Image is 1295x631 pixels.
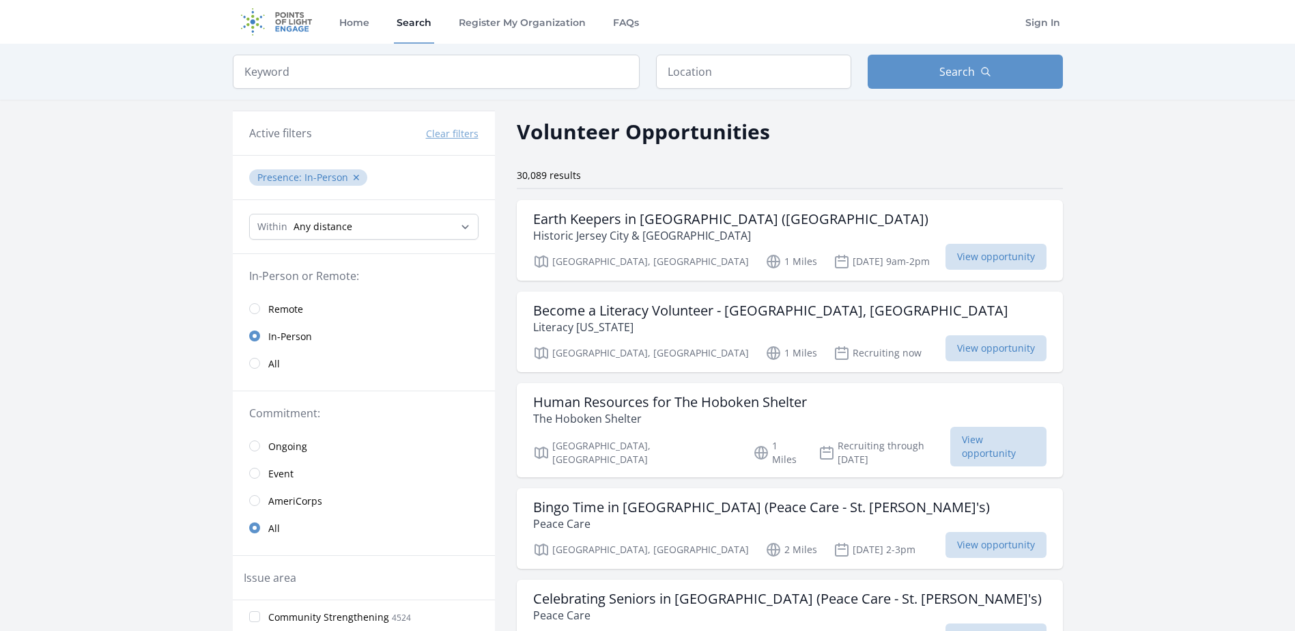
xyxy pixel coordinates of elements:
h2: Volunteer Opportunities [517,116,770,147]
span: Event [268,467,294,481]
a: Earth Keepers in [GEOGRAPHIC_DATA] ([GEOGRAPHIC_DATA]) Historic Jersey City & [GEOGRAPHIC_DATA] [... [517,200,1063,281]
span: Community Strengthening [268,611,389,624]
p: Peace Care [533,516,990,532]
a: All [233,514,495,542]
p: [GEOGRAPHIC_DATA], [GEOGRAPHIC_DATA] [533,253,749,270]
a: Bingo Time in [GEOGRAPHIC_DATA] (Peace Care - St. [PERSON_NAME]'s) Peace Care [GEOGRAPHIC_DATA], ... [517,488,1063,569]
a: Human Resources for The Hoboken Shelter The Hoboken Shelter [GEOGRAPHIC_DATA], [GEOGRAPHIC_DATA] ... [517,383,1063,477]
p: 1 Miles [765,345,817,361]
legend: Issue area [244,570,296,586]
h3: Bingo Time in [GEOGRAPHIC_DATA] (Peace Care - St. [PERSON_NAME]'s) [533,499,990,516]
input: Location [656,55,851,89]
span: View opportunity [945,532,1047,558]
span: View opportunity [945,244,1047,270]
p: 1 Miles [753,439,802,466]
p: [GEOGRAPHIC_DATA], [GEOGRAPHIC_DATA] [533,439,737,466]
p: 1 Miles [765,253,817,270]
span: 30,089 results [517,169,581,182]
p: Recruiting through [DATE] [819,439,950,466]
span: Search [939,64,975,80]
p: Peace Care [533,607,1042,623]
span: All [268,522,280,535]
span: In-Person [304,171,348,184]
a: Remote [233,295,495,322]
a: Ongoing [233,432,495,460]
p: [DATE] 2-3pm [834,542,915,558]
span: All [268,357,280,371]
p: Recruiting now [834,345,922,361]
h3: Celebrating Seniors in [GEOGRAPHIC_DATA] (Peace Care - St. [PERSON_NAME]'s) [533,591,1042,607]
span: View opportunity [945,335,1047,361]
legend: In-Person or Remote: [249,268,479,284]
a: Event [233,460,495,487]
a: Become a Literacy Volunteer - [GEOGRAPHIC_DATA], [GEOGRAPHIC_DATA] Literacy [US_STATE] [GEOGRAPHI... [517,292,1063,372]
h3: Earth Keepers in [GEOGRAPHIC_DATA] ([GEOGRAPHIC_DATA]) [533,211,928,227]
span: Remote [268,303,303,316]
span: Ongoing [268,440,307,453]
h3: Become a Literacy Volunteer - [GEOGRAPHIC_DATA], [GEOGRAPHIC_DATA] [533,303,1008,319]
a: AmeriCorps [233,487,495,514]
p: [DATE] 9am-2pm [834,253,930,270]
span: In-Person [268,330,312,343]
button: Search [868,55,1063,89]
p: Literacy [US_STATE] [533,319,1008,335]
p: [GEOGRAPHIC_DATA], [GEOGRAPHIC_DATA] [533,345,749,361]
p: The Hoboken Shelter [533,410,807,427]
legend: Commitment: [249,405,479,421]
button: ✕ [352,171,360,184]
h3: Human Resources for The Hoboken Shelter [533,394,807,410]
span: View opportunity [950,427,1047,466]
a: All [233,350,495,377]
p: Historic Jersey City & [GEOGRAPHIC_DATA] [533,227,928,244]
p: 2 Miles [765,542,817,558]
span: Presence : [257,171,304,184]
p: [GEOGRAPHIC_DATA], [GEOGRAPHIC_DATA] [533,542,749,558]
select: Search Radius [249,214,479,240]
button: Clear filters [426,127,479,141]
h3: Active filters [249,125,312,141]
input: Keyword [233,55,640,89]
input: Community Strengthening 4524 [249,611,260,622]
a: In-Person [233,322,495,350]
span: AmeriCorps [268,494,322,508]
span: 4524 [392,612,411,623]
